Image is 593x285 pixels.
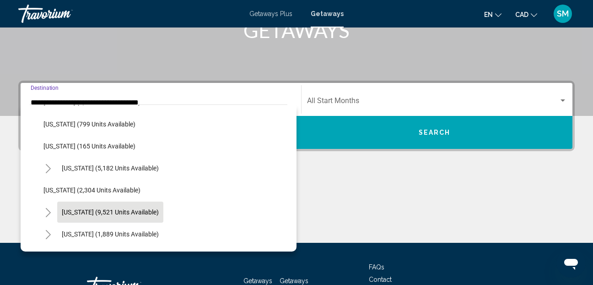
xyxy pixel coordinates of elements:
span: [US_STATE] (1,889 units available) [62,230,159,238]
span: en [484,11,493,18]
span: [US_STATE] (2,304 units available) [43,186,140,194]
button: Change currency [515,8,537,21]
a: Getaways [243,277,272,285]
button: Change language [484,8,501,21]
a: Getaways Plus [249,10,292,17]
button: [US_STATE] (5,182 units available) [57,158,163,179]
a: Getaways [311,10,344,17]
button: [US_STATE] (2,304 units available) [39,180,145,201]
button: [US_STATE] (799 units available) [39,114,140,135]
button: Toggle New Hampshire (1,889 units available) [39,225,57,243]
button: Toggle Nevada (9,521 units available) [39,203,57,221]
a: FAQs [369,263,384,271]
div: Search widget [21,83,572,149]
span: CAD [515,11,528,18]
span: [US_STATE] (165 units available) [43,142,135,150]
button: User Menu [551,4,575,23]
button: Toggle Missouri (5,182 units available) [39,159,57,177]
span: SM [557,9,569,18]
button: [US_STATE] (3,576 units available) [39,246,145,267]
button: [US_STATE] (165 units available) [39,136,140,157]
button: Search [296,116,572,149]
button: [US_STATE] (9,521 units available) [57,202,163,223]
span: Search [419,129,451,137]
iframe: Bouton de lancement de la fenêtre de messagerie [556,248,586,278]
button: [US_STATE] (1,889 units available) [57,224,163,245]
a: Travorium [18,5,240,23]
a: Contact [369,276,392,283]
span: [US_STATE] (799 units available) [43,121,135,128]
span: [US_STATE] (9,521 units available) [62,208,159,216]
span: [US_STATE] (5,182 units available) [62,164,159,172]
